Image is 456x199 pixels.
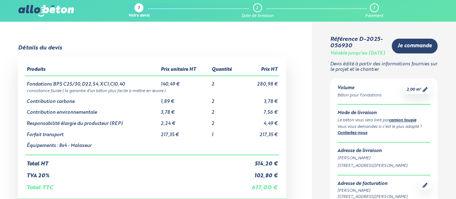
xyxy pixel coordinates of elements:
[337,163,431,169] div: [STREET_ADDRESS][PERSON_NAME]
[337,124,431,137] div: Vous vous demandez si c’est le plus adapté ? .
[330,36,386,49] div: Référence D-2025-056930
[25,167,241,179] td: TVA 20%
[337,86,381,91] div: Volume
[210,76,241,87] td: 2
[210,94,241,105] td: 2
[241,155,279,167] td: 514,20 €
[25,155,241,167] td: Total HT
[241,64,279,76] th: Prix HT
[138,6,140,11] div: 1
[128,14,150,18] div: Votre devis
[25,87,279,94] td: consistance fluide ( la garantie d’un béton plus facile à mettre en œuvre )
[159,116,210,127] td: 2,24 €
[373,6,375,10] div: 3
[392,171,448,191] iframe: Help widget launcher
[337,188,408,194] div: [PERSON_NAME]
[210,116,241,127] td: 2
[25,104,159,116] td: Contribution environnementale
[337,111,431,116] div: Mode de livraison
[337,92,381,99] div: Béton pour Fondations
[241,104,279,116] td: 7,56 €
[241,179,279,191] td: 617,00 €
[330,62,438,72] p: Devis édité à partir des informations fournies sur le projet et le chantier
[25,116,159,127] td: Responsabilité élargie du producteur (REP)
[337,181,408,187] div: Adresse de facturation
[241,76,279,87] td: 280,98 €
[337,117,431,124] div: Le béton vous sera livré par
[18,45,62,51] div: Détails du devis
[242,3,274,18] a: 2 Date de livraison
[128,3,150,18] a: 1 Votre devis
[241,167,279,179] td: 102,80 €
[25,94,159,105] td: Contribution carbone
[337,155,431,161] div: [PERSON_NAME]
[365,3,383,18] a: 3 Paiement
[159,94,210,105] td: 1,89 €
[330,51,385,56] div: Valable jusqu'au [DATE]
[337,148,431,154] div: Adresse de livraison
[25,64,159,76] th: Produits
[159,104,210,116] td: 3,78 €
[242,14,274,18] div: Date de livraison
[389,118,416,122] a: camion toupie
[18,5,74,17] img: allobéton
[159,127,210,138] td: 217,35 €
[159,64,210,76] th: Prix unitaire HT
[337,131,367,135] a: Contactez-nous
[159,76,210,87] td: 140,49 €
[25,127,159,138] td: Forfait transport
[25,76,159,87] td: Fondations BPS C25/30,D22,S4,XC1,Cl0,40
[256,6,258,10] div: 2
[365,14,383,18] div: Paiement
[398,43,432,49] span: Je commande
[210,127,241,138] td: 1
[241,94,279,105] td: 3,78 €
[241,116,279,127] td: 4,49 €
[210,104,241,116] td: 2
[210,64,241,76] th: Quantité
[25,138,159,155] td: Équipements : 8x4 - Malaxeur
[25,179,241,191] td: Total TTC
[392,39,438,53] a: Je commande
[241,127,279,138] td: 217,35 €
